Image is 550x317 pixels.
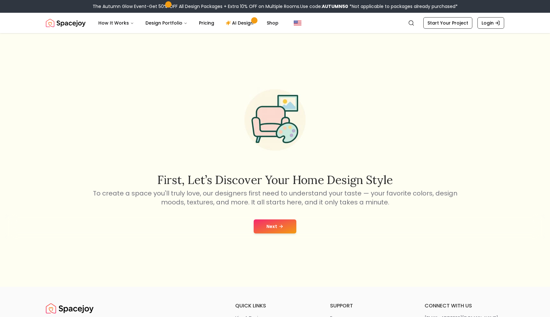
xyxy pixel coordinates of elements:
[46,17,86,29] img: Spacejoy Logo
[254,219,296,233] button: Next
[46,302,94,315] a: Spacejoy
[140,17,193,29] button: Design Portfolio
[92,189,458,207] p: To create a space you'll truly love, our designers first need to understand your taste — your fav...
[322,3,348,10] b: AUTUMN50
[234,79,316,161] img: Start Style Quiz Illustration
[93,3,458,10] div: The Autumn Glow Event-Get 50% OFF All Design Packages + Extra 10% OFF on Multiple Rooms.
[294,19,301,27] img: United States
[92,173,458,186] h2: First, let’s discover your home design style
[348,3,458,10] span: *Not applicable to packages already purchased*
[221,17,260,29] a: AI Design
[93,17,139,29] button: How It Works
[262,17,284,29] a: Shop
[300,3,348,10] span: Use code:
[46,17,86,29] a: Spacejoy
[93,17,284,29] nav: Main
[477,17,504,29] a: Login
[425,302,504,310] h6: connect with us
[46,302,94,315] img: Spacejoy Logo
[46,13,504,33] nav: Global
[330,302,410,310] h6: support
[423,17,472,29] a: Start Your Project
[235,302,315,310] h6: quick links
[194,17,219,29] a: Pricing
